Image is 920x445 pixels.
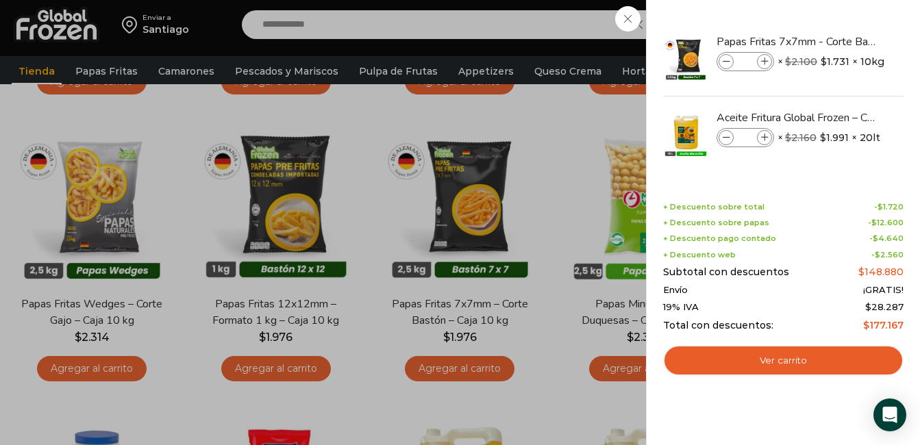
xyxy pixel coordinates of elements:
[821,55,827,68] span: $
[858,266,865,278] span: $
[735,54,756,69] input: Product quantity
[873,233,878,243] span: $
[869,234,904,243] span: -
[873,233,904,243] bdi: 4.640
[663,234,776,243] span: + Descuento pago contado
[874,203,904,212] span: -
[863,285,904,296] span: ¡GRATIS!
[785,131,791,144] span: $
[873,398,906,431] div: Open Intercom Messenger
[878,202,904,212] bdi: 1.720
[663,266,789,278] span: Subtotal con descuentos
[663,251,736,259] span: + Descuento web
[865,301,904,312] span: 28.287
[821,55,849,68] bdi: 1.731
[875,250,904,259] bdi: 2.560
[663,345,904,377] a: Ver carrito
[717,34,880,49] a: Papas Fritas 7x7mm - Corte Bastón - Caja 10 kg
[735,130,756,145] input: Product quantity
[875,250,880,259] span: $
[871,251,904,259] span: -
[865,301,871,312] span: $
[663,218,769,227] span: + Descuento sobre papas
[663,203,764,212] span: + Descuento sobre total
[785,55,791,68] span: $
[663,320,773,331] span: Total con descuentos:
[717,110,880,125] a: Aceite Fritura Global Frozen – Caja 20 litros
[858,266,904,278] bdi: 148.880
[820,131,849,144] bdi: 1.991
[778,52,884,71] span: × × 10kg
[871,218,904,227] bdi: 12.600
[878,202,883,212] span: $
[785,131,817,144] bdi: 2.160
[868,218,904,227] span: -
[663,302,699,313] span: 19% IVA
[778,128,880,147] span: × × 20lt
[863,319,869,331] span: $
[785,55,817,68] bdi: 2.100
[863,319,904,331] bdi: 177.167
[663,285,688,296] span: Envío
[820,131,826,144] span: $
[871,218,877,227] span: $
